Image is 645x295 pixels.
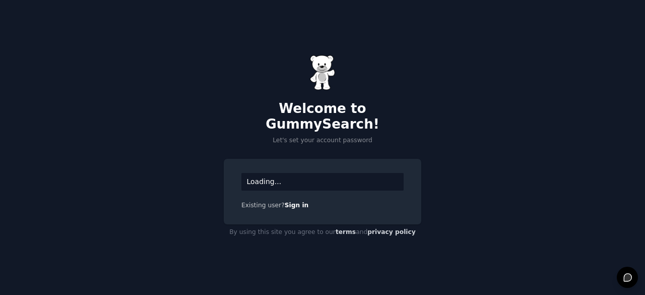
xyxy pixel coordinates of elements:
[241,173,404,191] div: Loading...
[241,202,285,209] span: Existing user?
[224,224,421,241] div: By using this site you agree to our and
[285,202,309,209] a: Sign in
[224,136,421,145] p: Let's set your account password
[336,228,356,235] a: terms
[310,55,335,90] img: Gummy Bear
[367,228,416,235] a: privacy policy
[224,101,421,133] h2: Welcome to GummySearch!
